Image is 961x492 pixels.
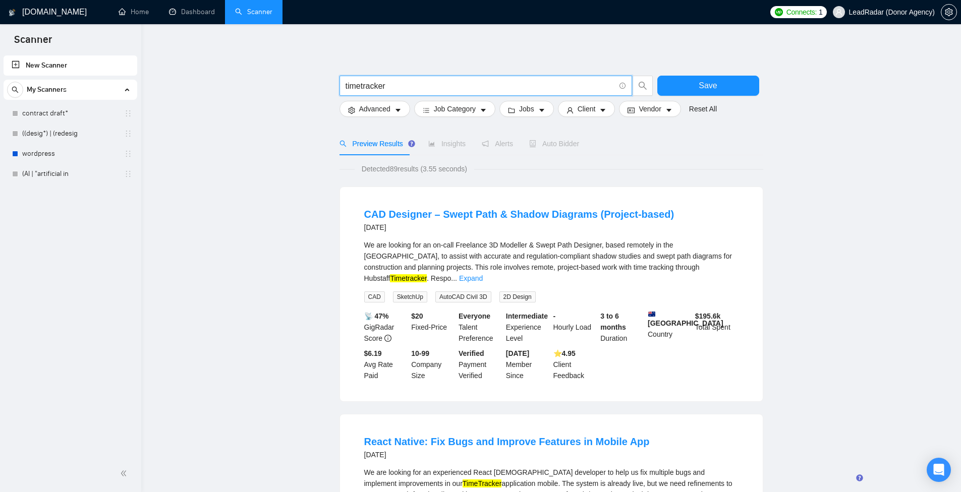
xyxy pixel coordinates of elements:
a: Reset All [689,103,717,114]
button: setting [941,4,957,20]
a: (AI | "artificial in [22,164,118,184]
mark: TimeTracker [463,479,502,487]
div: Tooltip anchor [855,473,864,482]
b: $6.19 [364,349,382,357]
button: search [633,76,653,96]
span: notification [482,140,489,147]
span: Save [699,79,717,92]
b: $ 20 [411,312,423,320]
div: Duration [598,311,646,344]
b: Everyone [459,312,490,320]
span: holder [124,150,132,158]
span: Advanced [359,103,390,114]
span: AutoCAD Civil 3D [435,291,491,302]
span: folder [508,106,515,114]
span: bars [423,106,430,114]
span: search [8,86,23,93]
button: folderJobscaret-down [499,101,554,117]
button: userClientcaret-down [558,101,615,117]
span: 2D Design [499,291,536,302]
span: 1 [819,7,823,18]
li: New Scanner [4,55,137,76]
span: info-circle [619,83,626,89]
span: setting [941,8,956,16]
b: ⭐️ 4.95 [553,349,576,357]
span: Connects: [786,7,817,18]
a: homeHome [119,8,149,16]
img: logo [9,5,16,21]
button: barsJob Categorycaret-down [414,101,495,117]
div: [DATE] [364,449,650,461]
span: Detected 89 results (3.55 seconds) [355,163,474,174]
div: Hourly Load [551,311,599,344]
span: robot [529,140,536,147]
a: New Scanner [12,55,129,76]
span: My Scanners [27,80,67,100]
span: setting [348,106,355,114]
div: Total Spent [693,311,741,344]
span: caret-down [394,106,402,114]
span: ... [451,274,457,282]
button: search [7,82,23,98]
span: caret-down [480,106,487,114]
span: Auto Bidder [529,140,579,148]
span: caret-down [538,106,545,114]
span: Scanner [6,32,60,53]
div: Experience Level [504,311,551,344]
a: wordpress [22,144,118,164]
li: My Scanners [4,80,137,184]
span: caret-down [665,106,672,114]
a: contract draft* [22,103,118,124]
a: CAD Designer – Swept Path & Shadow Diagrams (Project-based) [364,209,674,220]
img: 🇦🇺 [648,311,655,318]
b: $ 195.6k [695,312,721,320]
span: Alerts [482,140,513,148]
button: settingAdvancedcaret-down [340,101,410,117]
a: ((desig*) | (redesig [22,124,118,144]
b: 3 to 6 months [600,312,626,331]
b: 📡 47% [364,312,389,320]
a: React Native: Fix Bugs and Improve Features in Mobile App [364,436,650,447]
a: searchScanner [235,8,272,16]
span: holder [124,130,132,138]
span: Jobs [519,103,534,114]
b: Intermediate [506,312,548,320]
b: - [553,312,556,320]
input: Search Freelance Jobs... [346,80,615,92]
b: [GEOGRAPHIC_DATA] [648,311,723,327]
span: user [567,106,574,114]
div: Open Intercom Messenger [927,458,951,482]
a: Expand [459,274,483,282]
span: Job Category [434,103,476,114]
span: info-circle [384,335,391,342]
div: Talent Preference [457,311,504,344]
div: Company Size [409,348,457,381]
span: Preview Results [340,140,412,148]
span: idcard [628,106,635,114]
b: Verified [459,349,484,357]
div: Country [646,311,693,344]
div: Client Feedback [551,348,599,381]
div: Tooltip anchor [407,139,416,148]
span: SketchUp [393,291,427,302]
div: Avg Rate Paid [362,348,410,381]
div: [DATE] [364,221,674,233]
span: search [633,81,652,90]
b: 10-99 [411,349,429,357]
mark: Timetracker [390,274,427,282]
span: holder [124,109,132,117]
span: Insights [428,140,466,148]
span: user [835,9,842,16]
span: search [340,140,347,147]
a: setting [941,8,957,16]
a: dashboardDashboard [169,8,215,16]
button: idcardVendorcaret-down [619,101,681,117]
span: caret-down [599,106,606,114]
b: [DATE] [506,349,529,357]
div: GigRadar Score [362,311,410,344]
span: area-chart [428,140,435,147]
span: Vendor [639,103,661,114]
span: CAD [364,291,385,302]
div: Payment Verified [457,348,504,381]
span: Client [578,103,596,114]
